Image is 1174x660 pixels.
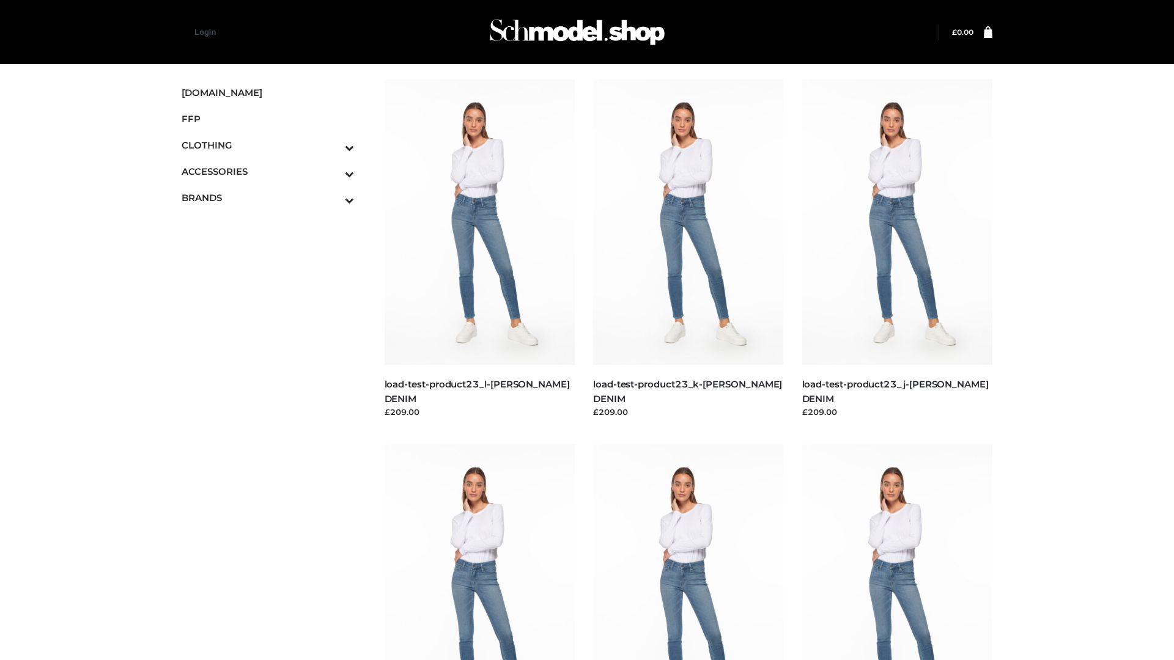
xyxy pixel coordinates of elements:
span: [DOMAIN_NAME] [182,86,354,100]
span: ACCESSORIES [182,164,354,178]
img: Schmodel Admin 964 [485,8,669,56]
a: [DOMAIN_NAME] [182,79,354,106]
a: CLOTHINGToggle Submenu [182,132,354,158]
span: BRANDS [182,191,354,205]
a: Login [194,28,216,37]
a: BRANDSToggle Submenu [182,185,354,211]
a: load-test-product23_j-[PERSON_NAME] DENIM [802,378,989,404]
button: Toggle Submenu [311,185,354,211]
div: £209.00 [802,406,993,418]
span: £ [952,28,957,37]
span: FFP [182,112,354,126]
div: £209.00 [385,406,575,418]
div: £209.00 [593,406,784,418]
a: load-test-product23_k-[PERSON_NAME] DENIM [593,378,782,404]
a: £0.00 [952,28,973,37]
span: CLOTHING [182,138,354,152]
button: Toggle Submenu [311,132,354,158]
a: load-test-product23_l-[PERSON_NAME] DENIM [385,378,570,404]
bdi: 0.00 [952,28,973,37]
a: ACCESSORIESToggle Submenu [182,158,354,185]
button: Toggle Submenu [311,158,354,185]
a: FFP [182,106,354,132]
